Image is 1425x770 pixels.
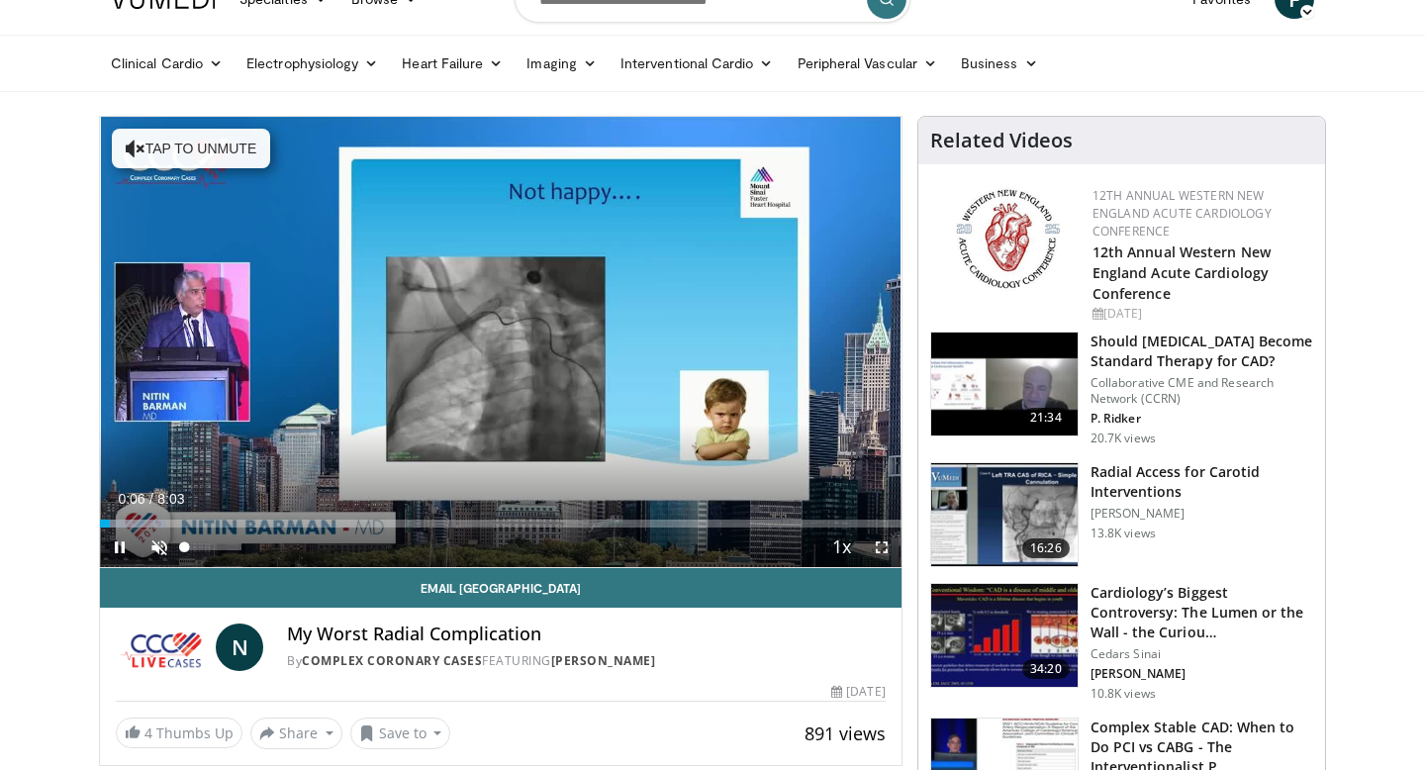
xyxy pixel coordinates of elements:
[100,117,902,568] video-js: Video Player
[1022,538,1070,558] span: 16:26
[1091,375,1313,407] p: Collaborative CME and Research Network (CCRN)
[100,520,902,528] div: Progress Bar
[1091,332,1313,371] h3: Should [MEDICAL_DATA] Become Standard Therapy for CAD?
[1091,462,1313,502] h3: Radial Access for Carotid Interventions
[1091,583,1313,642] h3: Cardiology’s Biggest Controversy: The Lumen or the Wall - the Curiou…
[99,44,235,83] a: Clinical Cardio
[609,44,786,83] a: Interventional Cardio
[515,44,609,83] a: Imaging
[235,44,390,83] a: Electrophysiology
[930,583,1313,702] a: 34:20 Cardiology’s Biggest Controversy: The Lumen or the Wall - the Curiou… Cedars Sinai [PERSON_...
[216,624,263,671] a: N
[1091,526,1156,541] p: 13.8K views
[930,129,1073,152] h4: Related Videos
[862,528,902,567] button: Fullscreen
[931,584,1078,687] img: d453240d-5894-4336-be61-abca2891f366.150x105_q85_crop-smart_upscale.jpg
[1092,305,1309,323] div: [DATE]
[112,129,270,168] button: Tap to unmute
[1091,411,1313,427] p: P. Ridker
[250,718,342,749] button: Share
[1022,659,1070,679] span: 34:20
[1091,506,1313,522] p: [PERSON_NAME]
[140,528,179,567] button: Unmute
[1022,408,1070,428] span: 21:34
[100,528,140,567] button: Pause
[350,718,451,749] button: Save to
[1091,646,1313,662] p: Cedars Sinai
[144,723,152,742] span: 4
[149,491,153,507] span: /
[287,624,885,645] h4: My Worst Radial Complication
[302,652,482,669] a: Complex Coronary Cases
[116,624,208,671] img: Complex Coronary Cases
[390,44,515,83] a: Heart Failure
[184,543,240,550] div: Volume Level
[831,683,885,701] div: [DATE]
[287,652,885,670] div: By FEATURING
[953,187,1063,291] img: 0954f259-7907-4053-a817-32a96463ecc8.png.150x105_q85_autocrop_double_scale_upscale_version-0.2.png
[551,652,656,669] a: [PERSON_NAME]
[949,44,1050,83] a: Business
[1091,666,1313,682] p: [PERSON_NAME]
[116,718,242,748] a: 4 Thumbs Up
[930,332,1313,446] a: 21:34 Should [MEDICAL_DATA] Become Standard Therapy for CAD? Collaborative CME and Research Netwo...
[822,528,862,567] button: Playback Rate
[930,462,1313,567] a: 16:26 Radial Access for Carotid Interventions [PERSON_NAME] 13.8K views
[100,568,902,608] a: Email [GEOGRAPHIC_DATA]
[1091,431,1156,446] p: 20.7K views
[1092,187,1272,240] a: 12th Annual Western New England Acute Cardiology Conference
[157,491,184,507] span: 8:03
[786,44,949,83] a: Peripheral Vascular
[931,333,1078,435] img: eb63832d-2f75-457d-8c1a-bbdc90eb409c.150x105_q85_crop-smart_upscale.jpg
[1091,686,1156,702] p: 10.8K views
[931,463,1078,566] img: RcxVNUapo-mhKxBX4xMDoxOjA4MTsiGN_2.150x105_q85_crop-smart_upscale.jpg
[1092,242,1271,303] a: 12th Annual Western New England Acute Cardiology Conference
[118,491,144,507] span: 0:06
[805,722,886,745] span: 891 views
